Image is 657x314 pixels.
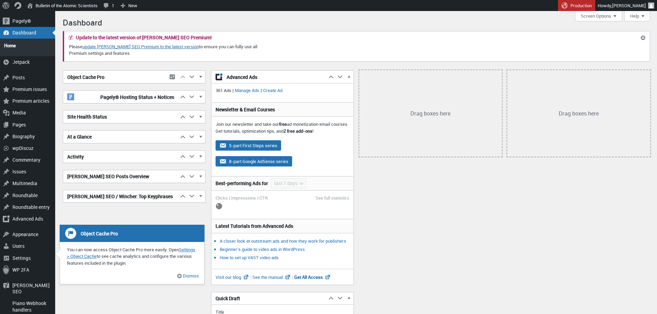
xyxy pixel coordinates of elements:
a: See the manual [252,274,294,280]
p: You can now access Object Cache Pro more easily. Open to see cache analytics and configure the va... [60,246,204,267]
img: loading [216,203,222,210]
a: Get All Access [294,274,331,280]
a: Manage Ads [233,87,261,93]
img: pagely-w-on-b20x20.png [67,93,74,100]
a: Visit our blog [216,274,252,280]
h3: Latest Tutorials from Advanced Ads [216,223,349,230]
p: Join our newsletter and take our ad monetization email courses. Get tutorials, optimization tips,... [216,121,349,134]
h2: Activity [63,151,178,163]
span: [PERSON_NAME] [612,2,646,9]
span: Quick Draft [216,295,240,302]
button: 8-part Google AdSense series [216,156,292,166]
p: Please to ensure you can fully use all Premium settings and features. [68,43,277,57]
a: Settings > Object Cache [67,246,195,260]
button: Screen Options [575,11,622,21]
h1: Dashboard [63,14,650,29]
h2: At a Glance [63,131,178,143]
strong: free [279,121,287,127]
a: update [PERSON_NAME] SEO Premium to the latest version [82,43,199,50]
a: How to set up VAST video ads [220,254,279,261]
h2: [PERSON_NAME] SEO / Wincher: Top Keyphrases [63,190,178,203]
p: 361 Ads | | [216,87,349,94]
span: Advanced Ads [227,74,322,81]
strong: 2 free add-ons [283,128,312,134]
h3: Object Cache Pro [60,225,205,242]
button: 5-part First Steps series [216,140,281,151]
a: Create Ad [262,87,284,93]
a: A closer look at outstream ads and how they work for publishers [220,238,346,244]
h2: Site Health Status [63,111,178,123]
a: Beginner’s guide to video ads in WordPress [220,246,305,252]
h2: Object Cache Pro [63,71,166,83]
button: Help [624,11,650,21]
h3: Newsletter & Email Courses [216,106,349,113]
a: Dismiss [182,273,199,279]
h2: Update to the latest version of [PERSON_NAME] SEO Premium! [76,35,212,40]
h2: [PERSON_NAME] SEO Posts Overview [63,170,178,183]
h2: Pagely® Hosting Status + Notices [63,91,178,103]
h3: Best-performing Ads for [216,180,268,187]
